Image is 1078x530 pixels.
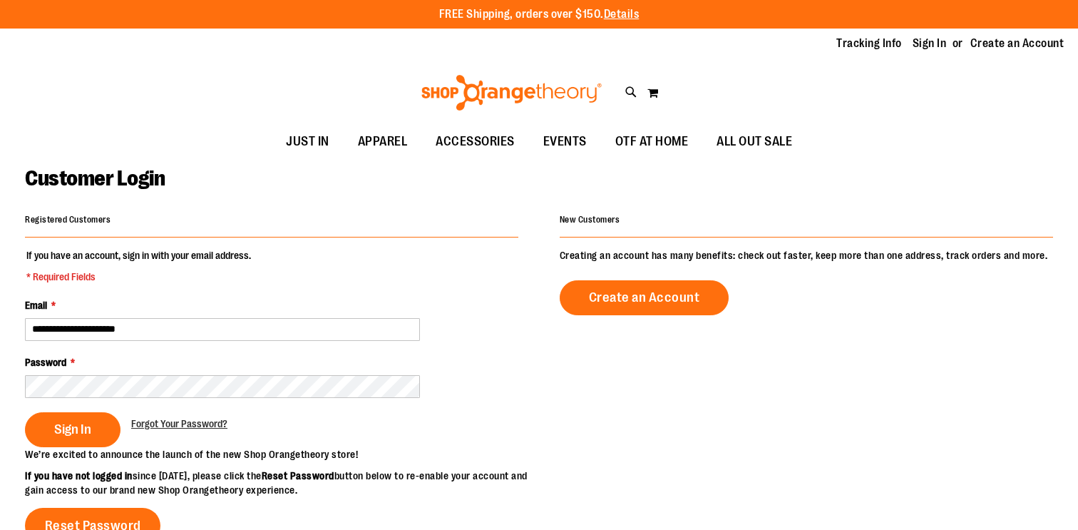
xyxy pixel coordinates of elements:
[560,280,729,315] a: Create an Account
[25,412,120,447] button: Sign In
[131,418,227,429] span: Forgot Your Password?
[543,126,587,158] span: EVENTS
[913,36,947,51] a: Sign In
[25,248,252,284] legend: If you have an account, sign in with your email address.
[54,422,91,437] span: Sign In
[604,8,640,21] a: Details
[262,470,334,481] strong: Reset Password
[25,166,165,190] span: Customer Login
[436,126,515,158] span: ACCESSORIES
[25,470,133,481] strong: If you have not logged in
[25,469,539,497] p: since [DATE], please click the button below to re-enable your account and gain access to our bran...
[25,447,539,462] p: We’re excited to announce the launch of the new Shop Orangetheory store!
[25,215,111,225] strong: Registered Customers
[589,290,700,305] span: Create an Account
[26,270,251,284] span: * Required Fields
[615,126,689,158] span: OTF AT HOME
[419,75,604,111] img: Shop Orangetheory
[439,6,640,23] p: FREE Shipping, orders over $150.
[717,126,792,158] span: ALL OUT SALE
[25,357,66,368] span: Password
[25,300,47,311] span: Email
[131,417,227,431] a: Forgot Your Password?
[358,126,408,158] span: APPAREL
[286,126,329,158] span: JUST IN
[560,215,620,225] strong: New Customers
[560,248,1053,263] p: Creating an account has many benefits: check out faster, keep more than one address, track orders...
[836,36,902,51] a: Tracking Info
[970,36,1064,51] a: Create an Account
